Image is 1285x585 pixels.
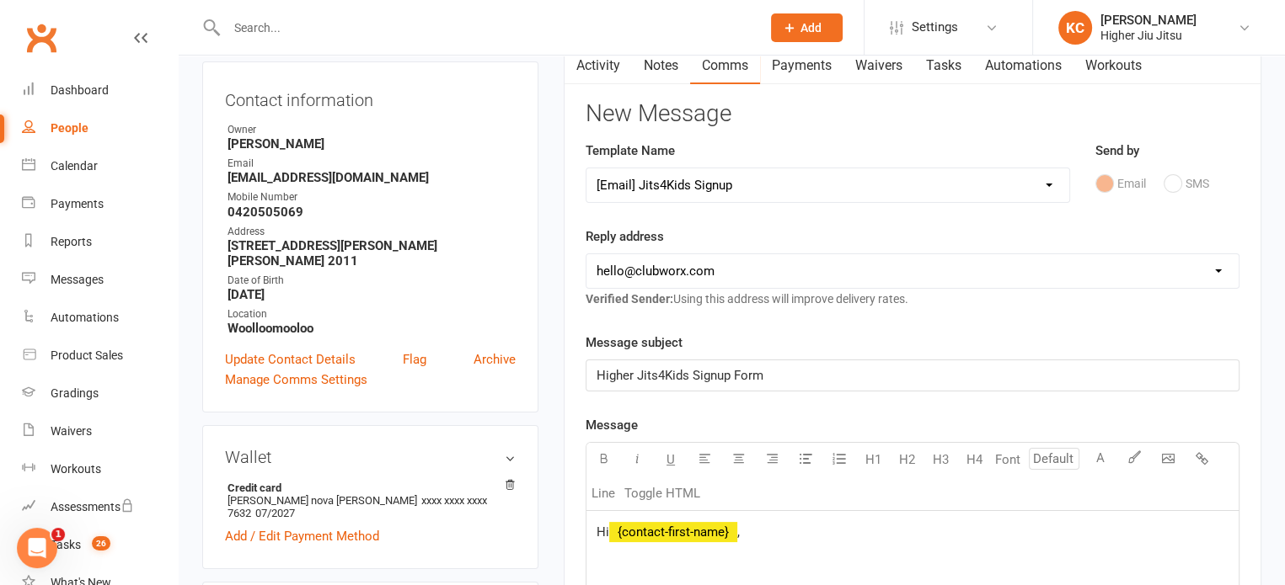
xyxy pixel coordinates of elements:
[225,84,516,109] h3: Contact information
[228,205,516,220] strong: 0420505069
[22,337,178,375] a: Product Sales
[957,443,991,476] button: H4
[22,450,178,488] a: Workouts
[632,46,690,85] a: Notes
[22,185,178,223] a: Payments
[225,349,356,370] a: Update Contact Details
[228,494,487,519] span: xxxx xxxx xxxx 7632
[22,109,178,147] a: People
[228,156,516,172] div: Email
[51,197,104,210] div: Payments
[51,386,99,400] div: Gradings
[51,348,123,362] div: Product Sales
[1029,448,1079,470] input: Default
[92,536,110,550] span: 26
[51,424,92,438] div: Waivers
[1095,141,1139,161] label: Send by
[22,261,178,299] a: Messages
[586,332,683,353] label: Message subject
[22,299,178,337] a: Automations
[1084,443,1117,476] button: A
[228,136,516,152] strong: [PERSON_NAME]
[690,46,760,85] a: Comms
[228,481,507,494] strong: Credit card
[51,538,81,551] div: Tasks
[22,375,178,412] a: Gradings
[22,488,178,526] a: Assessments
[22,526,178,564] a: Tasks 26
[228,170,516,185] strong: [EMAIL_ADDRESS][DOMAIN_NAME]
[586,292,908,306] span: Using this address will improve delivery rates.
[586,101,1239,127] h3: New Message
[973,46,1074,85] a: Automations
[597,368,763,383] span: Higher Jits4Kids Signup Form
[51,528,65,541] span: 1
[228,273,516,289] div: Date of Birth
[737,524,740,540] span: ,
[403,349,426,370] a: Flag
[914,46,973,85] a: Tasks
[51,311,119,324] div: Automations
[225,370,367,390] a: Manage Comms Settings
[22,223,178,261] a: Reports
[586,476,620,510] button: Line
[51,273,104,286] div: Messages
[222,16,749,40] input: Search...
[1100,13,1197,28] div: [PERSON_NAME]
[856,443,890,476] button: H1
[586,226,664,247] label: Reply address
[51,235,92,248] div: Reports
[1074,46,1154,85] a: Workouts
[760,46,843,85] a: Payments
[17,528,57,568] iframe: Intercom live chat
[225,448,516,466] h3: Wallet
[51,462,101,476] div: Workouts
[843,46,914,85] a: Waivers
[20,17,62,59] a: Clubworx
[912,8,958,46] span: Settings
[586,292,673,306] strong: Verified Sender:
[228,238,516,269] strong: [STREET_ADDRESS][PERSON_NAME][PERSON_NAME] 2011
[654,443,688,476] button: U
[51,500,134,513] div: Assessments
[51,121,88,135] div: People
[228,287,516,302] strong: [DATE]
[228,306,516,322] div: Location
[586,415,638,435] label: Message
[228,189,516,205] div: Mobile Number
[225,526,379,546] a: Add / Edit Payment Method
[474,349,516,370] a: Archive
[991,443,1025,476] button: Font
[771,13,843,42] button: Add
[225,479,516,522] li: [PERSON_NAME] nova [PERSON_NAME]
[22,412,178,450] a: Waivers
[890,443,924,476] button: H2
[22,72,178,109] a: Dashboard
[255,507,295,519] span: 07/2027
[228,321,516,336] strong: Woolloomooloo
[228,224,516,240] div: Address
[565,46,632,85] a: Activity
[800,21,822,35] span: Add
[1100,28,1197,43] div: Higher Jiu Jitsu
[586,141,675,161] label: Template Name
[667,452,675,467] span: U
[22,147,178,185] a: Calendar
[597,524,609,540] span: Hi
[924,443,957,476] button: H3
[228,122,516,138] div: Owner
[51,83,109,97] div: Dashboard
[51,159,98,173] div: Calendar
[1058,11,1092,45] div: KC
[620,476,704,510] button: Toggle HTML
